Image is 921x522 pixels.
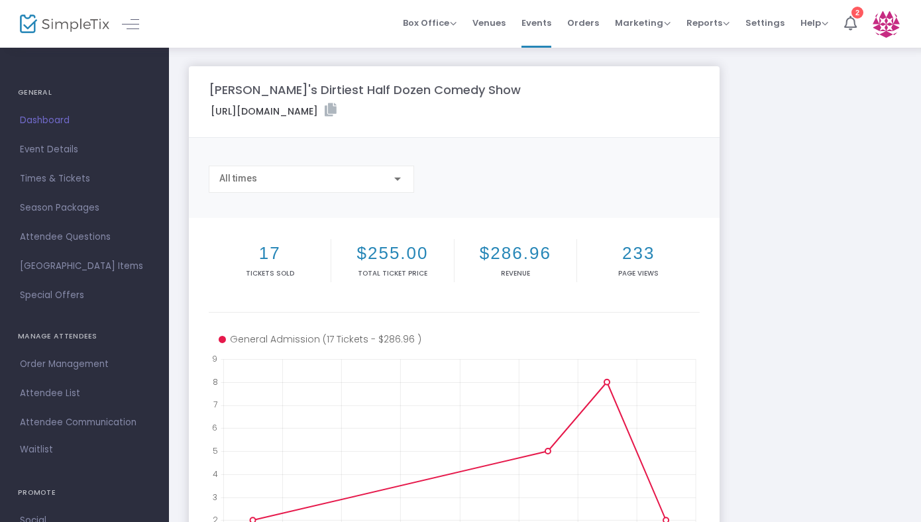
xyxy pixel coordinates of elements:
[211,243,328,264] h2: 17
[212,353,217,364] text: 9
[213,445,218,456] text: 5
[20,229,149,246] span: Attendee Questions
[213,399,217,410] text: 7
[18,323,151,350] h4: MANAGE ATTENDEES
[213,491,217,502] text: 3
[334,243,451,264] h2: $255.00
[521,6,551,40] span: Events
[745,6,785,40] span: Settings
[20,141,149,158] span: Event Details
[20,443,53,456] span: Waitlist
[457,243,574,264] h2: $286.96
[580,268,697,278] p: Page Views
[20,258,149,275] span: [GEOGRAPHIC_DATA] Items
[567,6,599,40] span: Orders
[211,103,337,119] label: [URL][DOMAIN_NAME]
[457,268,574,278] p: Revenue
[18,480,151,506] h4: PROMOTE
[20,170,149,187] span: Times & Tickets
[209,81,521,99] m-panel-title: [PERSON_NAME]'s Dirtiest Half Dozen Comedy Show
[20,385,149,402] span: Attendee List
[20,199,149,217] span: Season Packages
[20,356,149,373] span: Order Management
[851,7,863,19] div: 2
[20,287,149,304] span: Special Offers
[18,79,151,106] h4: GENERAL
[800,17,828,29] span: Help
[334,268,451,278] p: Total Ticket Price
[219,173,257,183] span: All times
[213,468,218,479] text: 4
[212,422,217,433] text: 6
[615,17,671,29] span: Marketing
[403,17,457,29] span: Box Office
[472,6,506,40] span: Venues
[686,17,730,29] span: Reports
[211,268,328,278] p: Tickets sold
[580,243,697,264] h2: 233
[213,376,218,387] text: 8
[20,414,149,431] span: Attendee Communication
[20,112,149,129] span: Dashboard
